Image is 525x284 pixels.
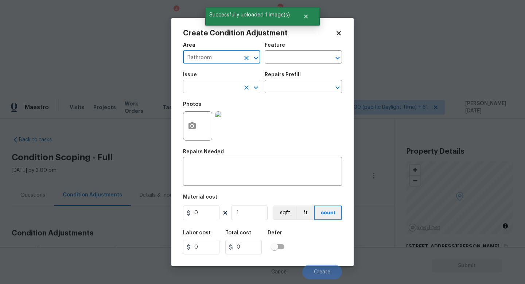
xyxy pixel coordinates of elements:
[296,206,314,220] button: ft
[251,82,261,93] button: Open
[183,149,224,154] h5: Repairs Needed
[183,195,217,200] h5: Material cost
[251,53,261,63] button: Open
[332,53,343,63] button: Open
[183,43,195,48] h5: Area
[241,53,252,63] button: Clear
[183,230,211,235] h5: Labor cost
[183,102,201,107] h5: Photos
[294,9,318,24] button: Close
[241,82,252,93] button: Clear
[332,82,343,93] button: Open
[205,7,294,23] span: Successfully uploaded 1 image(s)
[265,72,301,77] h5: Repairs Prefill
[225,230,251,235] h5: Total cost
[314,269,330,275] span: Create
[302,265,342,279] button: Create
[273,206,296,220] button: sqft
[183,30,335,37] h2: Create Condition Adjustment
[265,43,285,48] h5: Feature
[260,265,299,279] button: Cancel
[271,269,288,275] span: Cancel
[183,72,197,77] h5: Issue
[314,206,342,220] button: count
[268,230,282,235] h5: Defer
